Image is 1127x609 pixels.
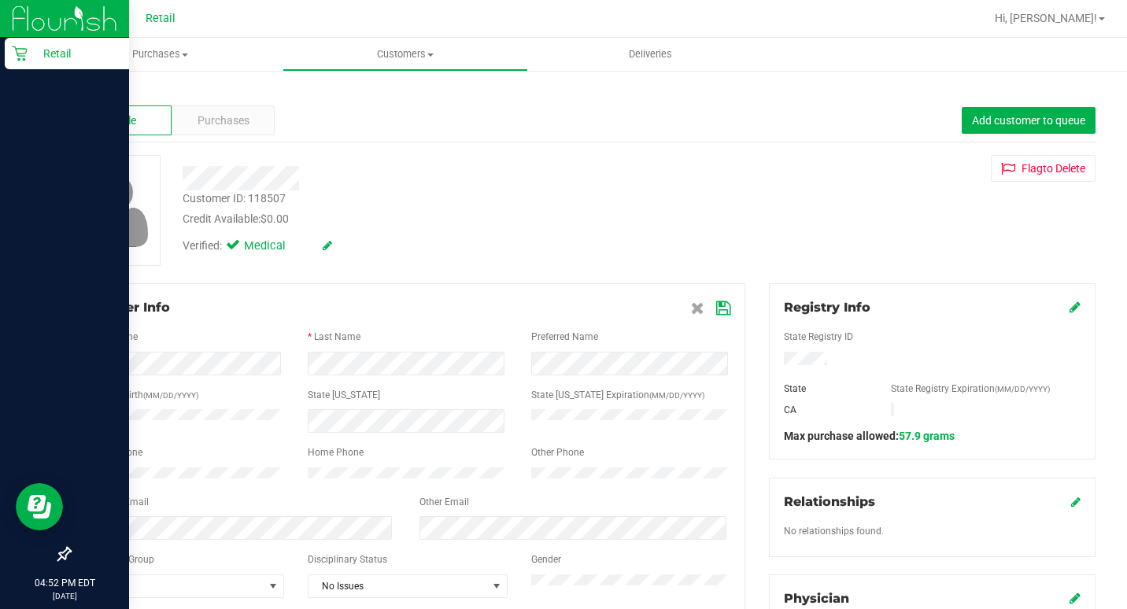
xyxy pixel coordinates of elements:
[995,12,1097,24] span: Hi, [PERSON_NAME]!
[308,445,364,460] label: Home Phone
[183,190,286,207] div: Customer ID: 118507
[143,391,198,400] span: (MM/DD/YYYY)
[784,494,875,509] span: Relationships
[995,385,1050,393] span: (MM/DD/YYYY)
[531,388,704,402] label: State [US_STATE] Expiration
[38,47,283,61] span: Purchases
[962,107,1096,134] button: Add customer to queue
[283,47,527,61] span: Customers
[531,552,561,567] label: Gender
[12,46,28,61] inline-svg: Retail
[16,483,63,530] iframe: Resource center
[528,38,773,71] a: Deliveries
[784,430,955,442] span: Max purchase allowed:
[7,576,122,590] p: 04:52 PM EDT
[608,47,693,61] span: Deliveries
[972,114,1085,127] span: Add customer to queue
[261,212,289,225] span: $0.00
[784,524,884,538] label: No relationships found.
[784,300,870,315] span: Registry Info
[28,44,122,63] p: Retail
[244,238,307,255] span: Medical
[183,211,684,227] div: Credit Available:
[264,575,283,597] span: select
[198,113,249,129] span: Purchases
[419,495,469,509] label: Other Email
[7,590,122,602] p: [DATE]
[91,388,198,402] label: Date of Birth
[991,155,1096,182] button: Flagto Delete
[772,382,879,396] div: State
[314,330,360,344] label: Last Name
[146,12,176,25] span: Retail
[899,430,955,442] span: 57.9 grams
[283,38,527,71] a: Customers
[531,330,598,344] label: Preferred Name
[38,38,283,71] a: Purchases
[772,403,879,417] div: CA
[486,575,506,597] span: select
[784,330,853,344] label: State Registry ID
[649,391,704,400] span: (MM/DD/YYYY)
[784,591,849,606] span: Physician
[891,382,1050,396] label: State Registry Expiration
[308,552,387,567] label: Disciplinary Status
[531,445,584,460] label: Other Phone
[309,575,487,597] span: No Issues
[308,388,380,402] label: State [US_STATE]
[183,238,332,255] div: Verified:
[85,575,264,597] span: None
